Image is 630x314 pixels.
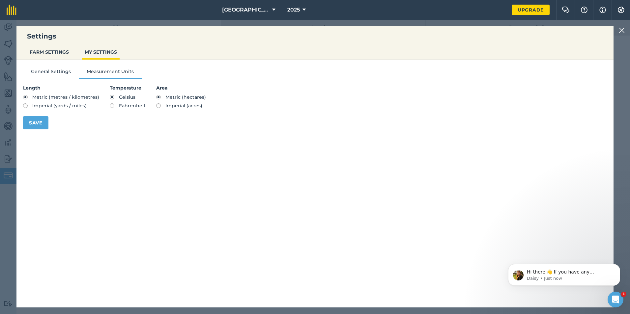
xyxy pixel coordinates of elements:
[562,7,570,13] img: Two speech bubbles overlapping with the left bubble in the forefront
[498,250,630,296] iframe: Intercom notifications message
[599,6,606,14] img: svg+xml;base64,PHN2ZyB4bWxucz0iaHR0cDovL3d3dy53My5vcmcvMjAwMC9zdmciIHdpZHRoPSIxNyIgaGVpZ2h0PSIxNy...
[165,94,206,100] span: Metric (hectares)
[580,7,588,13] img: A question mark icon
[156,84,206,92] h4: Area
[119,103,146,109] span: Fahrenheit
[165,103,202,109] span: Imperial (acres)
[82,46,120,58] button: MY SETTINGS
[222,6,270,14] span: [GEOGRAPHIC_DATA]
[619,26,625,34] img: svg+xml;base64,PHN2ZyB4bWxucz0iaHR0cDovL3d3dy53My5vcmcvMjAwMC9zdmciIHdpZHRoPSIyMiIgaGVpZ2h0PSIzMC...
[23,84,99,92] h4: Length
[119,94,135,100] span: Celsius
[23,68,79,78] button: General Settings
[79,68,142,78] button: Measurement Units
[110,84,146,92] h4: Temperature
[617,7,625,13] img: A cog icon
[287,6,300,14] span: 2025
[7,5,16,15] img: fieldmargin Logo
[512,5,550,15] a: Upgrade
[608,292,623,307] iframe: Intercom live chat
[621,292,626,297] span: 1
[32,103,87,109] span: Imperial (yards / miles)
[27,46,72,58] button: FARM SETTINGS
[23,116,48,129] button: Save
[16,32,614,41] h3: Settings
[32,94,99,100] span: Metric (metres / kilometres)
